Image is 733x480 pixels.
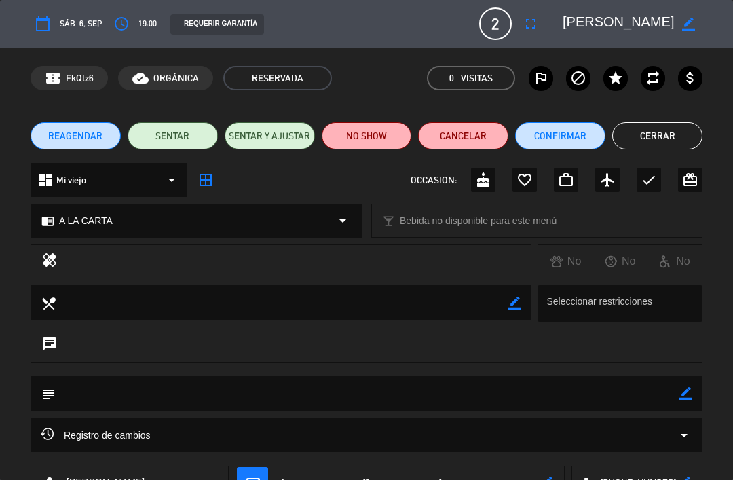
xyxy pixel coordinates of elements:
[198,172,214,188] i: border_all
[164,172,180,188] i: arrow_drop_down
[682,70,698,86] i: attach_money
[113,16,130,32] i: access_time
[48,129,102,143] span: REAGENDAR
[461,71,493,86] em: Visitas
[382,215,395,227] i: local_bar
[41,427,151,443] span: Registro de cambios
[45,70,61,86] span: confirmation_number
[418,122,508,149] button: Cancelar
[128,122,218,149] button: SENTAR
[645,70,661,86] i: repeat
[37,172,54,188] i: dashboard
[593,253,647,270] div: No
[41,252,58,271] i: healing
[570,70,586,86] i: block
[676,427,692,443] i: arrow_drop_down
[479,7,512,40] span: 2
[449,71,454,86] span: 0
[335,213,351,229] i: arrow_drop_down
[599,172,616,188] i: airplanemode_active
[41,295,56,310] i: local_dining
[41,336,58,355] i: chat
[41,386,56,401] i: subject
[138,17,157,31] span: 19:00
[60,17,102,31] span: sáb. 6, sep.
[153,71,199,86] span: ORGÁNICA
[519,12,543,36] button: fullscreen
[538,253,593,270] div: No
[170,14,264,35] div: REQUERIR GARANTÍA
[682,18,695,31] i: border_color
[400,213,557,229] span: Bebida no disponible para este menú
[35,16,51,32] i: calendar_today
[516,172,533,188] i: favorite_border
[109,12,134,36] button: access_time
[56,172,86,188] span: Mi viejo
[411,172,457,188] span: OCCASION:
[223,66,332,90] span: RESERVADA
[558,172,574,188] i: work_outline
[508,297,521,310] i: border_color
[59,213,113,229] span: A LA CARTA
[533,70,549,86] i: outlined_flag
[523,16,539,32] i: fullscreen
[515,122,605,149] button: Confirmar
[31,12,55,36] button: calendar_today
[647,253,702,270] div: No
[607,70,624,86] i: star
[612,122,702,149] button: Cerrar
[225,122,315,149] button: SENTAR Y AJUSTAR
[679,387,692,400] i: border_color
[132,70,149,86] i: cloud_done
[641,172,657,188] i: check
[31,122,121,149] button: REAGENDAR
[475,172,491,188] i: cake
[322,122,412,149] button: NO SHOW
[41,215,54,227] i: chrome_reader_mode
[682,172,698,188] i: card_giftcard
[66,71,94,86] span: FkQtz6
